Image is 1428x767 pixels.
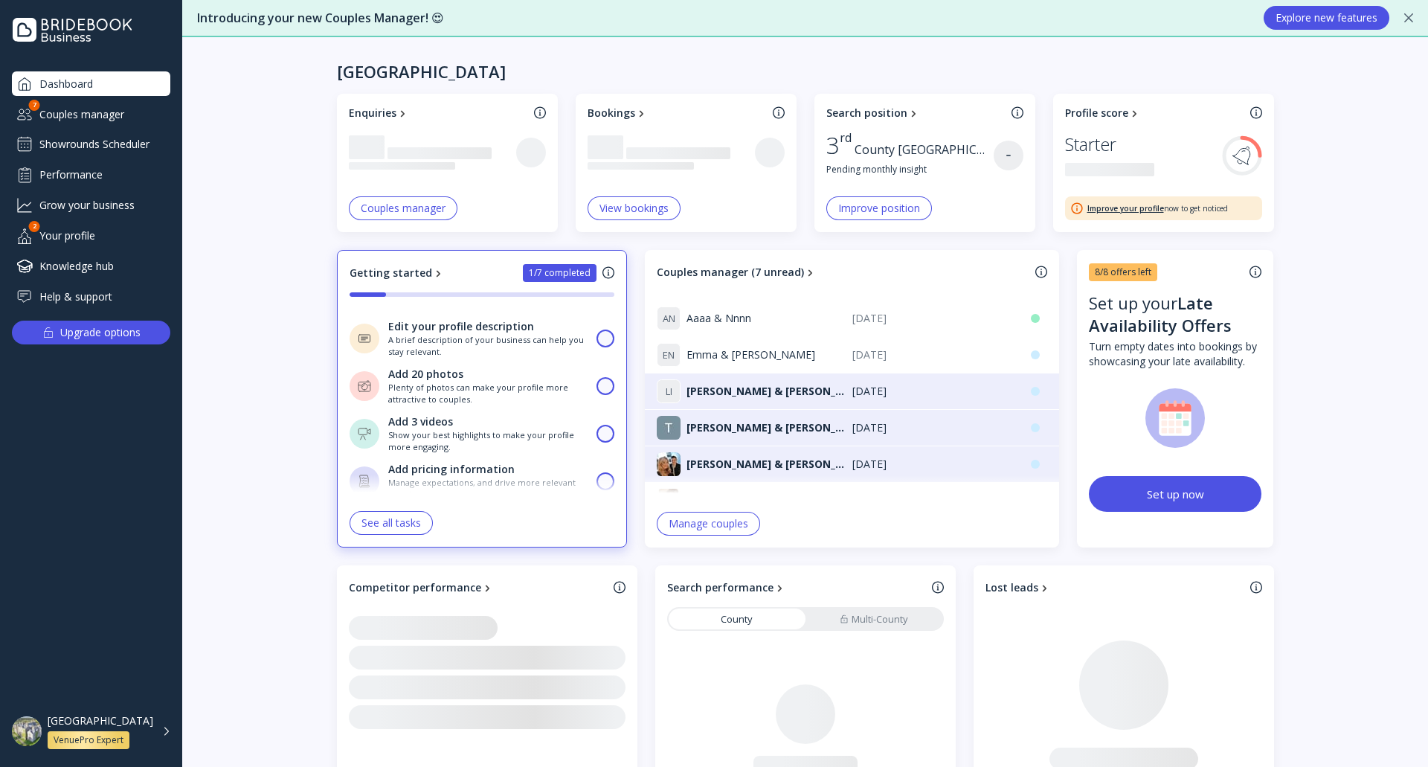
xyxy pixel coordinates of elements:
div: [DATE] [852,384,1012,399]
div: Pending monthly insight [826,163,994,176]
div: now to get noticed [1087,203,1228,214]
div: Upgrade options [60,322,141,343]
a: Lost leads [985,580,1244,595]
div: Late Availability Offers [1089,292,1232,336]
div: A brief description of your business can help you stay relevant. [388,334,588,357]
div: 8/8 offers left [1095,266,1151,278]
div: Add 20 photos [388,367,463,382]
div: View bookings [599,202,669,214]
div: [DATE] [852,420,1012,435]
div: Couples manager (7 unread) [657,265,804,280]
div: Set up now [1147,487,1204,501]
a: Your profile2 [12,223,170,248]
span: [PERSON_NAME] & [PERSON_NAME] [686,420,852,435]
div: Getting started [350,266,432,280]
a: Couples manager7 [12,102,170,126]
div: Multi-County [840,612,908,626]
a: Knowledge hub [12,254,170,278]
span: [PERSON_NAME] & [PERSON_NAME] [686,384,852,399]
a: Help & support [12,284,170,309]
span: Emma & [PERSON_NAME] [686,347,815,362]
div: Show your best highlights to make your profile more engaging. [388,429,588,452]
img: dpr=1,fit=cover,g=face,w=32,h=32 [657,416,681,440]
img: dpr=1,fit=cover,g=face,w=32,h=32 [657,452,681,476]
div: [DATE] [852,311,1012,326]
div: 3 [826,131,852,159]
div: Explore new features [1276,12,1377,24]
div: Set up your [1089,292,1261,339]
button: Explore new features [1264,6,1389,30]
a: Bookings [588,106,767,121]
a: Profile score [1065,106,1244,121]
a: Couples manager (7 unread) [657,265,1029,280]
div: [GEOGRAPHIC_DATA] [337,61,506,82]
div: Search position [826,106,907,121]
button: Improve position [826,196,932,220]
button: Manage couples [657,512,760,536]
a: Enquiries [349,106,528,121]
button: Upgrade options [12,321,170,344]
div: Couples manager [361,202,446,214]
div: Lost leads [985,580,1038,595]
a: Competitor performance [349,580,608,595]
div: A N [657,307,681,330]
div: [DATE] [852,347,1012,362]
img: dpr=1,fit=cover,g=face,w=48,h=48 [12,716,42,746]
div: County [GEOGRAPHIC_DATA] [855,141,994,158]
img: dpr=1,fit=cover,g=face,w=32,h=32 [657,489,681,513]
div: 1/7 completed [529,267,591,279]
div: Introducing your new Couples Manager! 😍 [197,10,1249,27]
a: Improve your profile [1087,203,1164,214]
div: [GEOGRAPHIC_DATA] [48,714,153,728]
div: Manage couples [669,518,748,530]
a: Search performance [667,580,926,595]
a: Performance [12,162,170,187]
div: Add pricing information [388,462,515,477]
button: View bookings [588,196,681,220]
button: Set up now [1089,476,1261,512]
button: See all tasks [350,511,433,535]
div: Bookings [588,106,635,121]
a: Dashboard [12,71,170,96]
div: Profile score [1065,106,1128,121]
div: E N [657,343,681,367]
div: Manage expectations, and drive more relevant enquiries. [388,477,588,500]
div: See all tasks [361,517,421,529]
div: L I [657,379,681,403]
div: 2 [29,221,40,232]
button: Couples manager [349,196,457,220]
a: Getting started [350,266,445,280]
a: Search position [826,106,1006,121]
div: Your profile [12,223,170,248]
div: [DATE] [852,457,1012,472]
a: County [669,609,805,629]
iframe: Chat Widget [1354,696,1428,767]
div: [DATE] [852,493,1012,508]
a: Grow your business [12,193,170,217]
div: VenuePro Expert [54,734,123,746]
div: Edit your profile description [388,319,534,334]
div: Plenty of photos can make your profile more attractive to couples. [388,382,588,405]
span: Aaaa & Nnnn [686,311,751,326]
div: Enquiries [349,106,396,121]
div: Starter [1065,130,1116,158]
div: Add 3 videos [388,414,453,429]
span: [PERSON_NAME] & [PERSON_NAME] [686,493,852,508]
div: Couples manager [12,102,170,126]
span: [PERSON_NAME] & [PERSON_NAME] [686,457,852,472]
a: Showrounds Scheduler [12,132,170,156]
div: Competitor performance [349,580,481,595]
div: Search performance [667,580,773,595]
div: 7 [29,100,40,111]
div: Improve position [838,202,920,214]
div: Turn empty dates into bookings by showcasing your late availability. [1089,339,1261,369]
